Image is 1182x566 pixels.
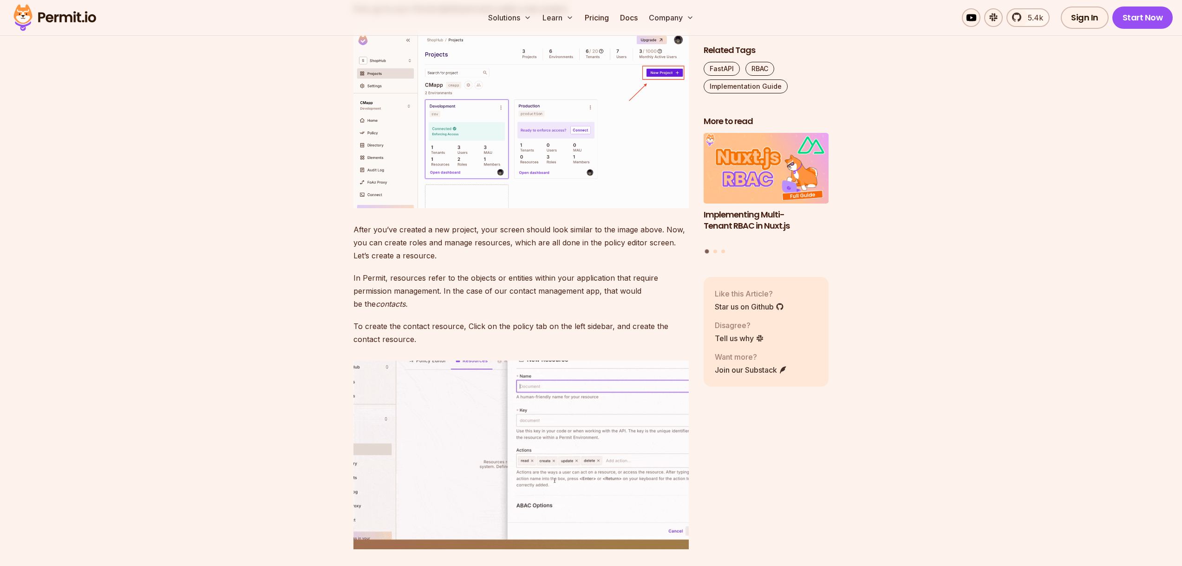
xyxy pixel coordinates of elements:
[704,79,788,93] a: Implementation Guide
[353,361,689,549] img: image.gif
[484,8,535,27] button: Solutions
[704,116,829,127] h2: More to read
[713,249,717,253] button: Go to slide 2
[539,8,577,27] button: Learn
[353,30,689,208] img: image.png
[645,8,698,27] button: Company
[581,8,613,27] a: Pricing
[704,133,829,244] a: Implementing Multi-Tenant RBAC in Nuxt.jsImplementing Multi-Tenant RBAC in Nuxt.js
[1022,12,1043,23] span: 5.4k
[616,8,641,27] a: Docs
[705,249,709,253] button: Go to slide 1
[1006,8,1050,27] a: 5.4k
[715,332,764,343] a: Tell us why
[715,301,784,312] a: Star us on Github
[353,320,689,346] p: To create the contact resource, Click on the policy tab on the left sidebar, and create the conta...
[353,271,689,310] p: In Permit, resources refer to the objects or entities within your application that require permis...
[376,299,408,309] em: contacts.
[704,133,829,255] div: Posts
[721,249,725,253] button: Go to slide 3
[353,223,689,262] p: After you’ve created a new project, your screen should look similar to the image above. Now, you ...
[1112,7,1173,29] a: Start Now
[745,62,774,76] a: RBAC
[704,209,829,232] h3: Implementing Multi-Tenant RBAC in Nuxt.js
[715,319,764,330] p: Disagree?
[704,62,740,76] a: FastAPI
[1061,7,1109,29] a: Sign In
[715,351,787,362] p: Want more?
[704,133,829,244] li: 1 of 3
[715,288,784,299] p: Like this Article?
[715,364,787,375] a: Join our Substack
[704,45,829,56] h2: Related Tags
[9,2,100,33] img: Permit logo
[704,133,829,204] img: Implementing Multi-Tenant RBAC in Nuxt.js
